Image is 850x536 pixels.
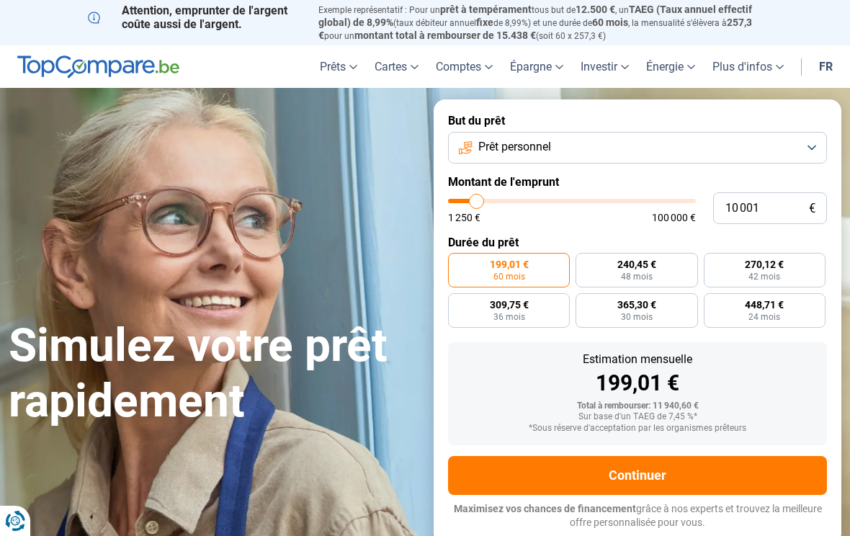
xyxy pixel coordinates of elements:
[460,424,815,434] div: *Sous réserve d'acceptation par les organismes prêteurs
[427,45,501,88] a: Comptes
[478,139,551,155] span: Prêt personnel
[460,401,815,411] div: Total à rembourser: 11 940,60 €
[704,45,792,88] a: Plus d'infos
[748,272,780,281] span: 42 mois
[745,259,784,269] span: 270,12 €
[448,236,827,249] label: Durée du prêt
[745,300,784,310] span: 448,71 €
[460,372,815,394] div: 199,01 €
[318,4,752,28] span: TAEG (Taux annuel effectif global) de 8,99%
[311,45,366,88] a: Prêts
[617,300,656,310] span: 365,30 €
[440,4,532,15] span: prêt à tempérament
[490,259,529,269] span: 199,01 €
[748,313,780,321] span: 24 mois
[448,114,827,128] label: But du prêt
[572,45,637,88] a: Investir
[592,17,628,28] span: 60 mois
[476,17,493,28] span: fixe
[576,4,615,15] span: 12.500 €
[460,354,815,365] div: Estimation mensuelle
[493,313,525,321] span: 36 mois
[637,45,704,88] a: Énergie
[810,45,841,88] a: fr
[617,259,656,269] span: 240,45 €
[448,213,480,223] span: 1 250 €
[652,213,696,223] span: 100 000 €
[454,503,636,514] span: Maximisez vos chances de financement
[318,4,762,42] p: Exemple représentatif : Pour un tous but de , un (taux débiteur annuel de 8,99%) et une durée de ...
[9,318,416,429] h1: Simulez votre prêt rapidement
[621,313,653,321] span: 30 mois
[809,202,815,215] span: €
[448,175,827,189] label: Montant de l'emprunt
[460,412,815,422] div: Sur base d'un TAEG de 7,45 %*
[318,17,752,41] span: 257,3 €
[448,456,827,495] button: Continuer
[17,55,179,79] img: TopCompare
[493,272,525,281] span: 60 mois
[501,45,572,88] a: Épargne
[88,4,301,31] p: Attention, emprunter de l'argent coûte aussi de l'argent.
[448,502,827,530] p: grâce à nos experts et trouvez la meilleure offre personnalisée pour vous.
[490,300,529,310] span: 309,75 €
[448,132,827,164] button: Prêt personnel
[366,45,427,88] a: Cartes
[621,272,653,281] span: 48 mois
[354,30,536,41] span: montant total à rembourser de 15.438 €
